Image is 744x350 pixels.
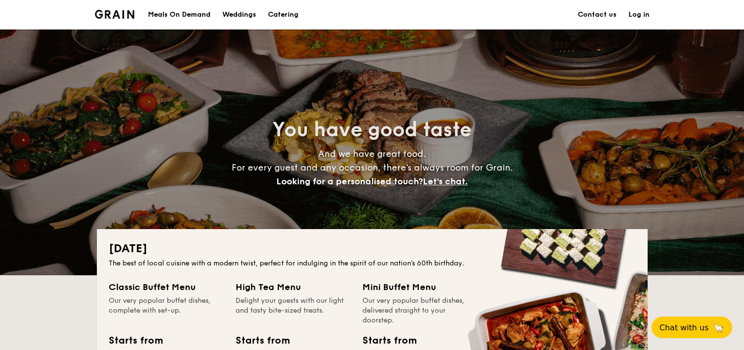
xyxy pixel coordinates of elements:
a: Logotype [95,10,135,19]
div: Starts from [109,333,162,348]
div: Our very popular buffet dishes, delivered straight to your doorstep. [362,296,477,325]
button: Chat with us🦙 [652,317,732,338]
div: Starts from [236,333,289,348]
div: The best of local cuisine with a modern twist, perfect for indulging in the spirit of our nation’... [109,259,636,268]
div: Delight your guests with our light and tasty bite-sized treats. [236,296,351,325]
span: Chat with us [659,323,709,332]
div: Classic Buffet Menu [109,280,224,294]
span: 🦙 [713,322,724,333]
div: Mini Buffet Menu [362,280,477,294]
img: Grain [95,10,135,19]
div: High Tea Menu [236,280,351,294]
div: Starts from [362,333,416,348]
span: Let's chat. [423,176,468,187]
div: Our very popular buffet dishes, complete with set-up. [109,296,224,325]
h2: [DATE] [109,241,636,257]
